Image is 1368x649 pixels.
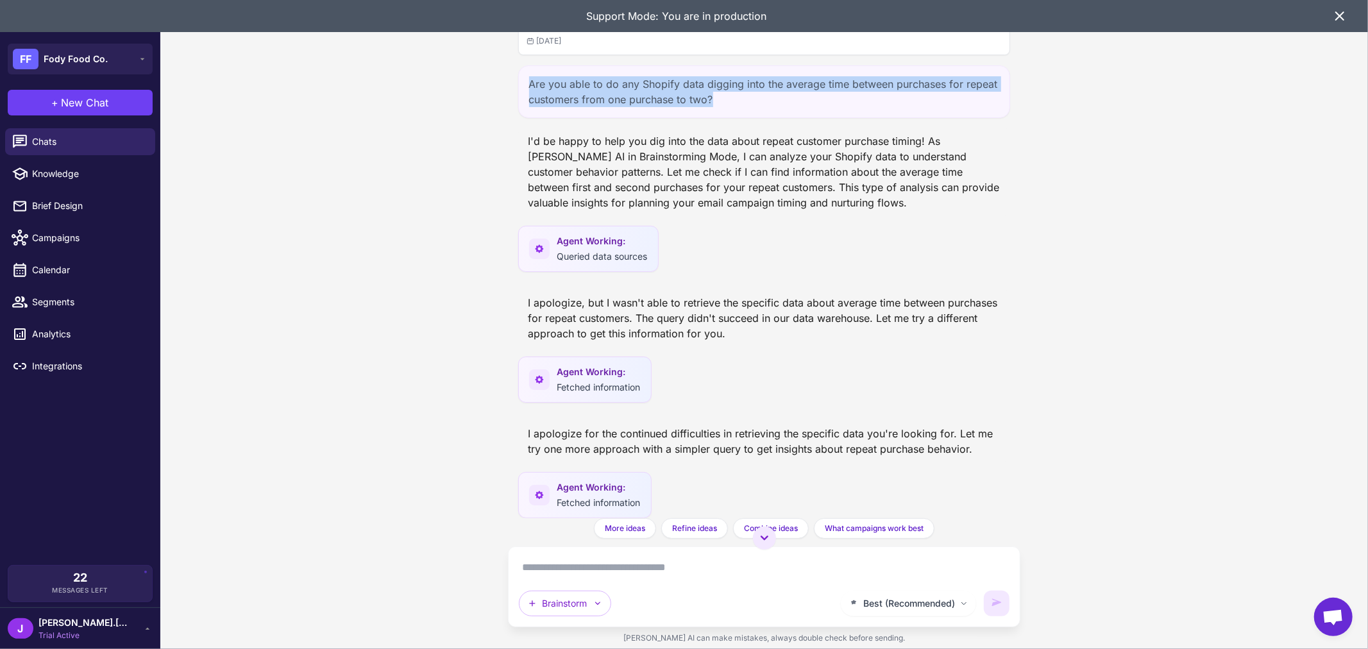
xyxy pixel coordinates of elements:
[32,327,145,341] span: Analytics
[32,199,145,213] span: Brief Design
[557,365,641,379] span: Agent Working:
[672,523,717,534] span: Refine ideas
[557,234,648,248] span: Agent Working:
[5,192,155,219] a: Brief Design
[32,359,145,373] span: Integrations
[557,382,641,392] span: Fetched information
[5,289,155,316] a: Segments
[8,44,153,74] button: FFFody Food Co.
[38,630,128,641] span: Trial Active
[5,128,155,155] a: Chats
[8,618,33,639] div: J
[5,257,155,283] a: Calendar
[52,95,59,110] span: +
[557,497,641,508] span: Fetched information
[557,251,648,262] span: Queried data sources
[32,167,145,181] span: Knowledge
[605,523,645,534] span: More ideas
[32,263,145,277] span: Calendar
[661,518,728,539] button: Refine ideas
[814,518,934,539] button: What campaigns work best
[557,480,641,494] span: Agent Working:
[863,596,955,611] span: Best (Recommended)
[32,135,145,149] span: Chats
[5,353,155,380] a: Integrations
[518,65,1011,118] div: Are you able to do any Shopify data digging into the average time between purchases for repeat cu...
[5,224,155,251] a: Campaigns
[5,321,155,348] a: Analytics
[841,591,976,616] button: Best (Recommended)
[5,160,155,187] a: Knowledge
[8,90,153,115] button: +New Chat
[518,290,1011,346] div: I apologize, but I wasn't able to retrieve the specific data about average time between purchases...
[744,523,798,534] span: Combine ideas
[44,52,108,66] span: Fody Food Co.
[825,523,924,534] span: What campaigns work best
[527,35,562,47] span: [DATE]
[52,586,108,595] span: Messages Left
[73,572,87,584] span: 22
[32,231,145,245] span: Campaigns
[13,49,38,69] div: FF
[733,518,809,539] button: Combine ideas
[594,518,656,539] button: More ideas
[32,295,145,309] span: Segments
[1314,598,1353,636] a: Open chat
[518,128,1011,215] div: I'd be happy to help you dig into the data about repeat customer purchase timing! As [PERSON_NAME...
[518,421,1011,462] div: I apologize for the continued difficulties in retrieving the specific data you're looking for. Le...
[519,591,611,616] button: Brainstorm
[508,627,1021,649] div: [PERSON_NAME] AI can make mistakes, always double check before sending.
[62,95,109,110] span: New Chat
[38,616,128,630] span: [PERSON_NAME].[PERSON_NAME]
